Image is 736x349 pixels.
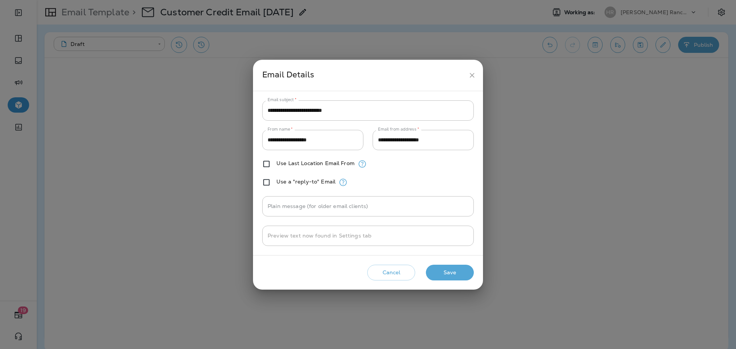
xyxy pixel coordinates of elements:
label: From name [268,126,293,132]
button: close [465,68,479,82]
label: Use Last Location Email From [276,160,355,166]
label: Email subject [268,97,297,103]
label: Use a "reply-to" Email [276,179,335,185]
label: Email from address [378,126,419,132]
button: Save [426,265,474,280]
button: Cancel [367,265,415,280]
div: Email Details [262,68,465,82]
